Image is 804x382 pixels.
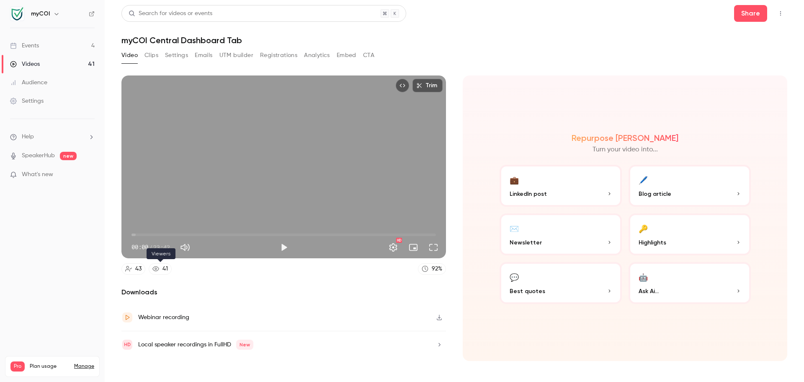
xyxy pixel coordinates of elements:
[177,239,193,256] button: Mute
[510,222,519,235] div: ✉️
[405,239,422,256] button: Turn on miniplayer
[500,262,622,304] button: 💬Best quotes
[639,270,648,283] div: 🤖
[432,265,442,273] div: 92 %
[121,49,138,62] button: Video
[510,173,519,186] div: 💼
[10,7,24,21] img: myCOI
[121,35,787,45] h1: myCOI Central Dashboard Tab
[138,340,253,350] div: Local speaker recordings in FullHD
[572,133,678,143] h2: Repurpose [PERSON_NAME]
[121,263,145,275] a: 43
[131,243,148,252] span: 00:00
[510,270,519,283] div: 💬
[74,363,94,370] a: Manage
[260,49,297,62] button: Registrations
[337,49,356,62] button: Embed
[10,60,40,68] div: Videos
[60,152,77,160] span: new
[500,213,622,255] button: ✉️Newsletter
[639,173,648,186] div: 🖊️
[10,133,95,141] li: help-dropdown-opener
[30,363,69,370] span: Plan usage
[639,222,648,235] div: 🔑
[149,263,172,275] a: 41
[734,5,767,22] button: Share
[138,312,189,322] div: Webinar recording
[129,9,212,18] div: Search for videos or events
[195,49,212,62] button: Emails
[10,361,25,372] span: Pro
[31,10,50,18] h6: myCOI
[510,238,542,247] span: Newsletter
[121,287,446,297] h2: Downloads
[629,213,751,255] button: 🔑Highlights
[639,287,659,296] span: Ask Ai...
[135,265,142,273] div: 43
[500,165,622,207] button: 💼LinkedIn post
[639,190,671,198] span: Blog article
[131,243,170,252] div: 00:00
[236,340,253,350] span: New
[276,239,292,256] button: Play
[418,263,446,275] a: 92%
[396,238,402,243] div: HD
[396,79,409,92] button: Embed video
[219,49,253,62] button: UTM builder
[22,170,53,179] span: What's new
[153,243,170,252] span: 23:42
[425,239,442,256] button: Full screen
[162,265,168,273] div: 41
[149,243,152,252] span: /
[510,287,545,296] span: Best quotes
[144,49,158,62] button: Clips
[774,7,787,20] button: Top Bar Actions
[22,133,34,141] span: Help
[593,145,658,155] p: Turn your video into...
[22,151,55,160] a: SpeakerHub
[165,49,188,62] button: Settings
[639,238,666,247] span: Highlights
[304,49,330,62] button: Analytics
[385,239,402,256] button: Settings
[10,97,44,105] div: Settings
[10,42,39,50] div: Events
[10,78,47,87] div: Audience
[363,49,374,62] button: CTA
[412,79,443,92] button: Trim
[510,190,547,198] span: LinkedIn post
[629,262,751,304] button: 🤖Ask Ai...
[629,165,751,207] button: 🖊️Blog article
